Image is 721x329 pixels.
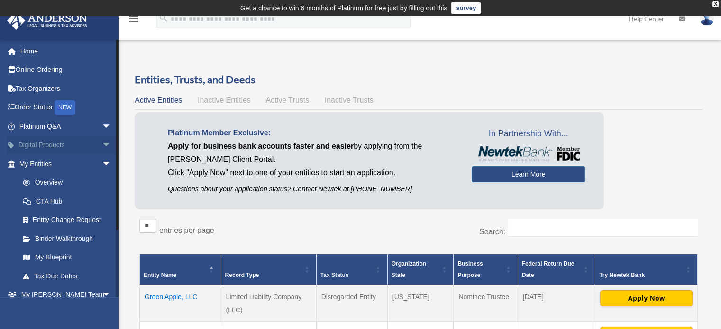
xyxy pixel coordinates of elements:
[7,154,121,173] a: My Entitiesarrow_drop_down
[168,166,457,179] p: Click "Apply Now" next to one of your entities to start an application.
[518,254,595,285] th: Federal Return Due Date: Activate to sort
[472,126,585,142] span: In Partnership With...
[13,267,121,285] a: Tax Due Dates
[476,146,580,161] img: NewtekBankLogoSM.png
[140,254,221,285] th: Entity Name: Activate to invert sorting
[168,183,457,195] p: Questions about your application status? Contact Newtek at [PHONE_NUMBER]
[225,272,259,278] span: Record Type
[135,96,182,104] span: Active Entities
[387,285,454,322] td: [US_STATE]
[13,229,121,248] a: Binder Walkthrough
[479,228,505,236] label: Search:
[7,79,126,98] a: Tax Organizers
[518,285,595,322] td: [DATE]
[102,117,121,136] span: arrow_drop_down
[600,290,693,306] button: Apply Now
[595,254,697,285] th: Try Newtek Bank : Activate to sort
[7,61,126,80] a: Online Ordering
[168,142,354,150] span: Apply for business bank accounts faster and easier
[4,11,90,30] img: Anderson Advisors Platinum Portal
[392,260,426,278] span: Organization State
[266,96,310,104] span: Active Trusts
[7,117,126,136] a: Platinum Q&Aarrow_drop_down
[454,285,518,322] td: Nominee Trustee
[128,13,139,25] i: menu
[700,12,714,26] img: User Pic
[13,173,116,192] a: Overview
[316,254,387,285] th: Tax Status: Activate to sort
[144,272,176,278] span: Entity Name
[198,96,251,104] span: Inactive Entities
[102,136,121,155] span: arrow_drop_down
[316,285,387,322] td: Disregarded Entity
[7,98,126,117] a: Order StatusNEW
[168,140,457,166] p: by applying from the [PERSON_NAME] Client Portal.
[102,154,121,174] span: arrow_drop_down
[102,285,121,305] span: arrow_drop_down
[387,254,454,285] th: Organization State: Activate to sort
[325,96,374,104] span: Inactive Trusts
[599,269,683,281] div: Try Newtek Bank
[7,136,126,155] a: Digital Productsarrow_drop_down
[457,260,483,278] span: Business Purpose
[55,100,75,115] div: NEW
[522,260,575,278] span: Federal Return Due Date
[168,126,457,140] p: Platinum Member Exclusive:
[320,272,349,278] span: Tax Status
[7,42,126,61] a: Home
[135,72,703,87] h3: Entities, Trusts, and Deeds
[13,211,121,230] a: Entity Change Request
[712,1,719,7] div: close
[140,285,221,322] td: Green Apple, LLC
[159,226,214,234] label: entries per page
[454,254,518,285] th: Business Purpose: Activate to sort
[7,285,126,304] a: My [PERSON_NAME] Teamarrow_drop_down
[128,17,139,25] a: menu
[472,166,585,182] a: Learn More
[158,13,169,23] i: search
[13,248,121,267] a: My Blueprint
[221,254,316,285] th: Record Type: Activate to sort
[451,2,481,14] a: survey
[13,192,121,211] a: CTA Hub
[240,2,447,14] div: Get a chance to win 6 months of Platinum for free just by filling out this
[221,285,316,322] td: Limited Liability Company (LLC)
